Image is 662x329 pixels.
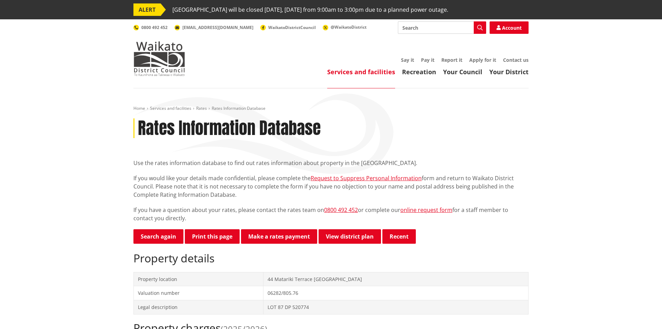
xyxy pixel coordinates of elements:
[133,3,161,16] span: ALERT
[327,68,395,76] a: Services and facilities
[319,229,381,244] a: View district plan
[323,24,367,30] a: @WaikatoDistrict
[150,105,191,111] a: Services and facilities
[133,25,168,30] a: 0800 492 452
[382,229,416,244] button: Recent
[172,3,448,16] span: [GEOGRAPHIC_DATA] will be closed [DATE], [DATE] from 9:00am to 3:00pm due to a planned power outage.
[133,252,529,265] h2: Property details
[133,105,145,111] a: Home
[241,229,317,244] a: Make a rates payment
[134,272,263,286] td: Property location
[182,25,253,30] span: [EMAIL_ADDRESS][DOMAIN_NAME]
[490,21,529,34] a: Account
[402,68,436,76] a: Recreation
[441,57,462,63] a: Report it
[324,206,358,214] a: 0800 492 452
[443,68,482,76] a: Your Council
[133,206,529,222] p: If you have a question about your rates, please contact the rates team on or complete our for a s...
[263,272,528,286] td: 44 Matariki Terrace [GEOGRAPHIC_DATA]
[196,105,207,111] a: Rates
[212,105,265,111] span: Rates Information Database
[174,25,253,30] a: [EMAIL_ADDRESS][DOMAIN_NAME]
[133,106,529,112] nav: breadcrumb
[260,25,316,30] a: WaikatoDistrictCouncil
[185,229,240,244] button: Print this page
[133,229,183,244] a: Search again
[133,41,185,76] img: Waikato District Council - Te Kaunihera aa Takiwaa o Waikato
[503,57,529,63] a: Contact us
[331,24,367,30] span: @WaikatoDistrict
[133,159,529,167] p: Use the rates information database to find out rates information about property in the [GEOGRAPHI...
[141,25,168,30] span: 0800 492 452
[138,118,321,138] h1: Rates Information Database
[134,286,263,300] td: Valuation number
[400,206,452,214] a: online request form
[311,174,422,182] a: Request to Suppress Personal Information
[268,25,316,30] span: WaikatoDistrictCouncil
[469,57,496,63] a: Apply for it
[133,174,529,199] p: If you would like your details made confidential, please complete the form and return to Waikato ...
[263,286,528,300] td: 06282/805.76
[401,57,414,63] a: Say it
[398,21,486,34] input: Search input
[421,57,434,63] a: Pay it
[263,300,528,314] td: LOT 87 DP 520774
[489,68,529,76] a: Your District
[134,300,263,314] td: Legal description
